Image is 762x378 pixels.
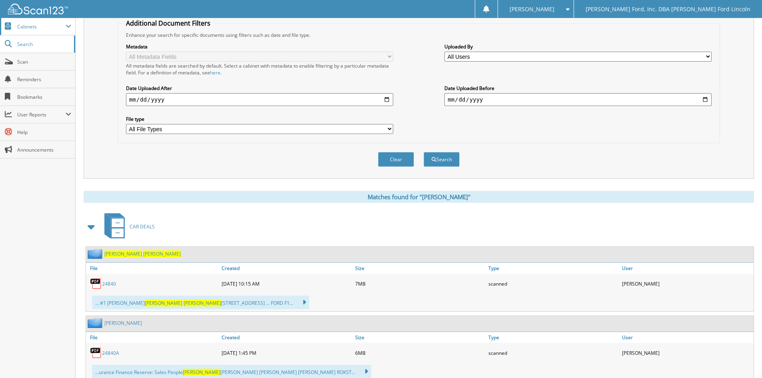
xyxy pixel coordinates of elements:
[100,211,155,242] a: CAR DEALS
[126,93,393,106] input: start
[90,347,102,359] img: PDF.png
[143,250,181,257] span: [PERSON_NAME]
[353,263,487,274] a: Size
[353,276,487,292] div: 7MB
[104,250,142,257] span: [PERSON_NAME]
[424,152,460,167] button: Search
[104,320,142,326] a: [PERSON_NAME]
[220,332,353,343] a: Created
[126,43,393,50] label: Metadata
[486,332,620,343] a: Type
[17,23,66,30] span: Cabinets
[486,276,620,292] div: scanned
[620,276,754,292] div: [PERSON_NAME]
[102,350,119,356] a: 24840A
[92,296,309,309] div: ... #1 [PERSON_NAME] [STREET_ADDRESS] ... FORD F1...
[17,129,71,136] span: Help
[17,146,71,153] span: Announcements
[17,76,71,83] span: Reminders
[126,85,393,92] label: Date Uploaded After
[353,345,487,361] div: 6MB
[210,69,220,76] a: here
[104,250,181,257] a: [PERSON_NAME] [PERSON_NAME]
[88,249,104,259] img: folder2.png
[620,263,754,274] a: User
[486,345,620,361] div: scanned
[145,300,182,306] span: [PERSON_NAME]
[444,93,712,106] input: end
[510,7,554,12] span: [PERSON_NAME]
[88,318,104,328] img: folder2.png
[122,19,214,28] legend: Additional Document Filters
[444,43,712,50] label: Uploaded By
[86,332,220,343] a: File
[220,276,353,292] div: [DATE] 10:15 AM
[353,332,487,343] a: Size
[722,340,762,378] iframe: Chat Widget
[17,111,66,118] span: User Reports
[17,94,71,100] span: Bookmarks
[130,223,155,230] span: CAR DEALS
[184,300,221,306] span: [PERSON_NAME]
[84,191,754,203] div: Matches found for "[PERSON_NAME]"
[220,345,353,361] div: [DATE] 1:45 PM
[486,263,620,274] a: Type
[126,116,393,122] label: File type
[17,58,71,65] span: Scan
[183,369,220,376] span: [PERSON_NAME]
[620,345,754,361] div: [PERSON_NAME]
[122,32,716,38] div: Enhance your search for specific documents using filters such as date and file type.
[620,332,754,343] a: User
[90,278,102,290] img: PDF.png
[86,263,220,274] a: File
[8,4,68,14] img: scan123-logo-white.svg
[17,41,70,48] span: Search
[378,152,414,167] button: Clear
[586,7,750,12] span: [PERSON_NAME] Ford, Inc. DBA [PERSON_NAME] Ford Lincoln
[126,62,393,76] div: All metadata fields are searched by default. Select a cabinet with metadata to enable filtering b...
[220,263,353,274] a: Created
[102,280,116,287] a: 24840
[444,85,712,92] label: Date Uploaded Before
